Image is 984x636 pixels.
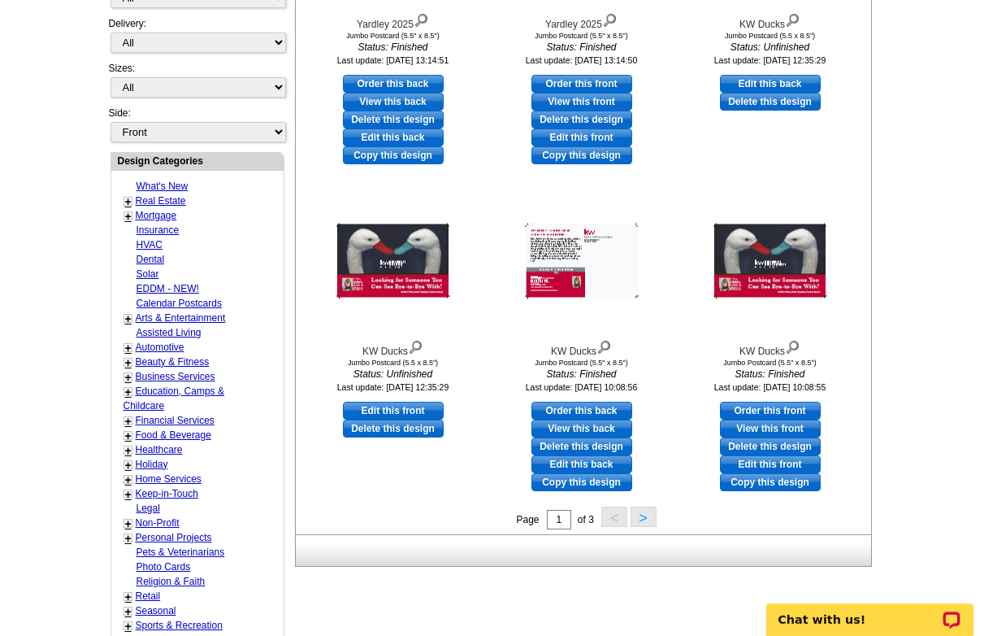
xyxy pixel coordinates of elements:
a: Photo Cards [137,561,191,573]
div: Jumbo Postcard (5.5" x 8.5") [304,32,483,40]
a: EDDM - NEW! [137,283,199,294]
i: Status: Unfinished [304,367,483,381]
a: Solar [137,268,159,280]
i: Status: Finished [492,367,671,381]
img: KW Ducks [713,224,827,299]
a: Education, Camps & Childcare [124,386,224,412]
a: + [125,532,132,545]
div: Jumbo Postcard (5.5" x 8.5") [492,32,671,40]
a: Copy this design [343,146,444,164]
a: Real Estate [136,195,186,207]
a: + [125,459,132,472]
a: Non-Profit [136,517,180,529]
small: Last update: [DATE] 13:14:50 [526,55,638,65]
i: Status: Finished [681,367,860,381]
a: + [125,210,132,223]
div: Sizes: [109,61,284,106]
a: + [125,517,132,530]
a: View this back [531,420,632,438]
a: edit this design [531,455,632,473]
a: use this design [720,75,821,93]
a: Arts & Entertainment [136,312,226,324]
a: HVAC [137,239,163,250]
div: Jumbo Postcard (5.5 x 8.5") [304,359,483,367]
a: + [125,590,132,603]
div: Jumbo Postcard (5.5" x 8.5") [492,359,671,367]
a: Sports & Recreation [136,620,223,631]
small: Last update: [DATE] 10:08:55 [714,382,826,392]
img: KW Ducks [525,224,639,299]
img: view design details [596,337,612,355]
a: use this design [343,402,444,420]
a: Pets & Veterinarians [137,547,225,558]
div: KW Ducks [492,337,671,359]
a: Legal [137,503,160,514]
a: Holiday [136,459,168,470]
small: Last update: [DATE] 13:14:51 [337,55,449,65]
a: + [125,473,132,486]
a: + [125,415,132,428]
a: + [125,342,132,355]
a: + [125,386,132,399]
a: Financial Services [136,415,215,426]
a: Healthcare [136,444,183,455]
a: View this front [531,93,632,111]
div: Jumbo Postcard (5.5 x 8.5") [681,32,860,40]
img: view design details [785,10,800,28]
a: + [125,605,132,618]
a: use this design [531,402,632,420]
a: Business Services [136,371,215,382]
a: Dental [137,254,165,265]
div: KW Ducks [681,337,860,359]
i: Status: Finished [492,40,671,54]
img: view design details [414,10,429,28]
i: Status: Finished [304,40,483,54]
a: Seasonal [136,605,176,616]
iframe: LiveChat chat widget [756,585,984,636]
div: Side: [109,106,284,144]
span: Page [516,514,539,525]
a: Copy this design [720,473,821,491]
small: Last update: [DATE] 12:35:29 [714,55,826,65]
a: Copy this design [531,146,632,164]
a: + [125,195,132,208]
a: edit this design [343,129,444,146]
a: Copy this design [531,473,632,491]
div: Jumbo Postcard (5.5" x 8.5") [681,359,860,367]
a: Retail [136,590,161,602]
a: edit this design [720,455,821,473]
a: View this front [720,420,821,438]
a: Keep-in-Touch [136,488,198,499]
a: Insurance [137,224,180,236]
a: + [125,488,132,501]
a: + [125,620,132,633]
a: Religion & Faith [137,576,206,587]
a: Delete this design [343,111,444,129]
a: Delete this design [531,111,632,129]
button: > [631,507,657,527]
div: Design Categories [111,153,284,168]
a: use this design [531,75,632,93]
a: + [125,444,132,457]
div: Delivery: [109,16,284,61]
a: Beauty & Fitness [136,356,210,368]
a: View this back [343,93,444,111]
small: Last update: [DATE] 10:08:56 [526,382,638,392]
a: Assisted Living [137,327,202,338]
img: view design details [785,337,800,355]
a: Calendar Postcards [137,298,222,309]
a: + [125,312,132,325]
div: Yardley 2025 [304,10,483,32]
a: Personal Projects [136,532,212,543]
a: Delete this design [343,420,444,438]
img: KW Ducks [336,224,450,299]
a: + [125,356,132,369]
a: What's New [137,181,189,192]
a: Mortgage [136,210,177,221]
img: view design details [602,10,618,28]
span: of 3 [578,514,594,525]
a: Home Services [136,473,202,485]
div: KW Ducks [304,337,483,359]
